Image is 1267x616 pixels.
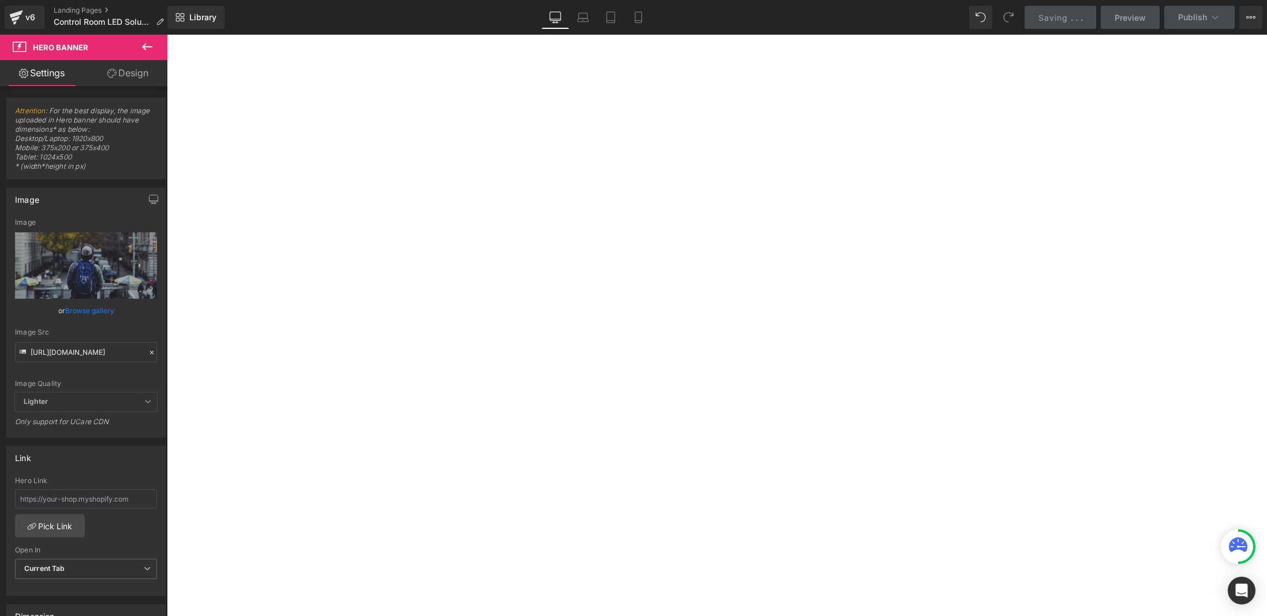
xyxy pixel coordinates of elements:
span: Hero Banner [33,43,88,52]
span: Publish [1178,13,1207,22]
button: Undo [969,6,992,29]
a: Tablet [597,6,625,29]
a: Design [86,60,170,86]
span: Preview [1115,12,1146,24]
span: Control Room LED Solution [54,17,151,27]
a: Landing Pages [54,6,173,15]
a: Desktop [541,6,569,29]
div: Image Src [15,328,157,336]
div: or [15,305,157,317]
div: Image [15,188,39,205]
a: Browse gallery [65,300,114,321]
button: More [1239,6,1262,29]
div: Hero Link [15,477,157,485]
div: v6 [23,10,38,25]
a: Laptop [569,6,597,29]
a: Attention [15,106,46,115]
b: Current Tab [24,564,65,573]
input: https://your-shop.myshopify.com [15,489,157,509]
div: Image [15,218,157,227]
a: v6 [5,6,44,29]
a: Preview [1101,6,1160,29]
div: Open Intercom Messenger [1228,577,1255,604]
span: . [1071,13,1073,23]
div: Open In [15,546,157,554]
a: Mobile [625,6,652,29]
a: New Library [167,6,225,29]
span: Saving [1038,13,1068,23]
a: Pick Link [15,514,85,537]
div: Only support for UCare CDN [15,417,157,434]
div: Image Quality [15,380,157,388]
button: Publish [1164,6,1235,29]
input: Link [15,342,157,362]
span: Library [189,12,216,23]
button: Redo [997,6,1020,29]
span: : For the best display, the image uploaded in Hero banner should have dimensions* as below: Deskt... [15,106,157,179]
b: Lighter [24,397,48,406]
div: Link [15,447,31,463]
